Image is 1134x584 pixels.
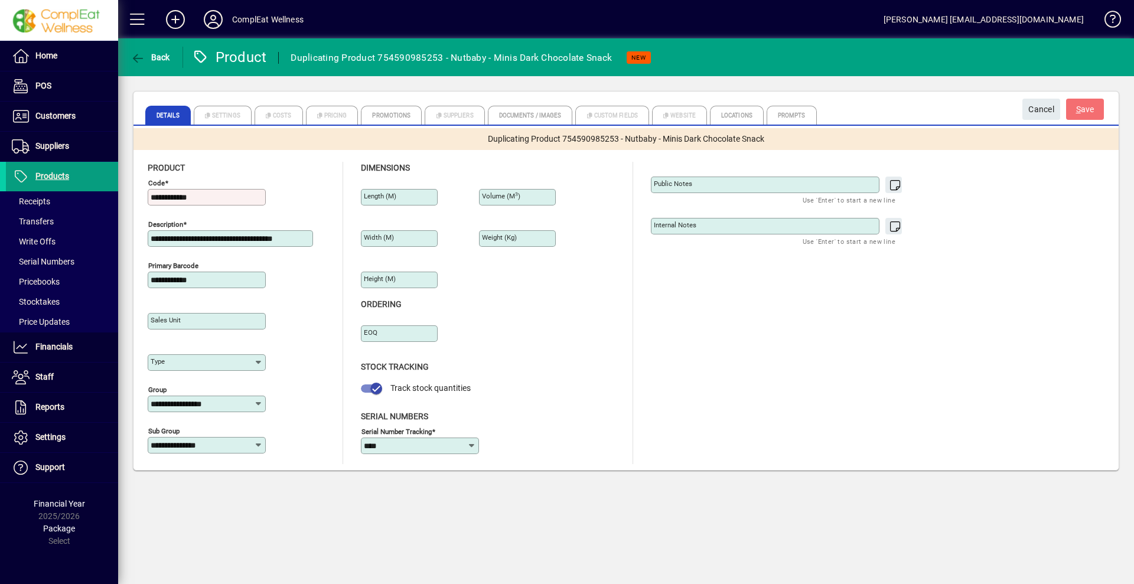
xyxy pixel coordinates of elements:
[148,220,183,229] mat-label: Description
[482,192,520,200] mat-label: Volume (m )
[390,383,471,393] span: Track stock quantities
[361,362,429,371] span: Stock Tracking
[6,363,118,392] a: Staff
[884,10,1084,29] div: [PERSON_NAME] [EMAIL_ADDRESS][DOMAIN_NAME]
[35,372,54,381] span: Staff
[35,402,64,412] span: Reports
[361,412,428,421] span: Serial Numbers
[148,163,185,172] span: Product
[1096,2,1119,41] a: Knowledge Base
[12,297,60,306] span: Stocktakes
[6,252,118,272] a: Serial Numbers
[803,234,895,248] mat-hint: Use 'Enter' to start a new line
[148,386,167,394] mat-label: Group
[364,328,377,337] mat-label: EOQ
[1028,100,1054,119] span: Cancel
[12,317,70,327] span: Price Updates
[131,53,170,62] span: Back
[6,292,118,312] a: Stocktakes
[488,133,764,145] span: Duplicating Product 754590985253 - Nutbaby - Minis Dark Chocolate Snack
[192,48,267,67] div: Product
[654,180,692,188] mat-label: Public Notes
[6,71,118,101] a: POS
[35,171,69,181] span: Products
[6,423,118,452] a: Settings
[364,192,396,200] mat-label: Length (m)
[361,299,402,309] span: Ordering
[803,193,895,207] mat-hint: Use 'Enter' to start a new line
[12,217,54,226] span: Transfers
[631,54,646,61] span: NEW
[128,47,173,68] button: Back
[6,332,118,362] a: Financials
[232,10,304,29] div: ComplEat Wellness
[151,316,181,324] mat-label: Sales unit
[361,163,410,172] span: Dimensions
[12,197,50,206] span: Receipts
[12,237,56,246] span: Write Offs
[6,132,118,161] a: Suppliers
[35,342,73,351] span: Financials
[34,499,85,508] span: Financial Year
[194,9,232,30] button: Profile
[35,81,51,90] span: POS
[148,179,165,187] mat-label: Code
[6,453,118,482] a: Support
[6,393,118,422] a: Reports
[6,272,118,292] a: Pricebooks
[6,312,118,332] a: Price Updates
[515,191,518,197] sup: 3
[364,233,394,242] mat-label: Width (m)
[157,9,194,30] button: Add
[6,211,118,231] a: Transfers
[1076,100,1094,119] span: ave
[6,191,118,211] a: Receipts
[1022,99,1060,120] button: Cancel
[35,51,57,60] span: Home
[43,524,75,533] span: Package
[6,41,118,71] a: Home
[482,233,517,242] mat-label: Weight (Kg)
[654,221,696,229] mat-label: Internal Notes
[6,102,118,131] a: Customers
[35,432,66,442] span: Settings
[361,427,432,435] mat-label: Serial Number tracking
[6,231,118,252] a: Write Offs
[1066,99,1104,120] button: Save
[35,111,76,120] span: Customers
[148,262,198,270] mat-label: Primary barcode
[1076,105,1081,114] span: S
[118,47,183,68] app-page-header-button: Back
[364,275,396,283] mat-label: Height (m)
[12,277,60,286] span: Pricebooks
[148,427,180,435] mat-label: Sub group
[35,141,69,151] span: Suppliers
[151,357,165,366] mat-label: Type
[291,48,612,67] div: Duplicating Product 754590985253 - Nutbaby - Minis Dark Chocolate Snack
[12,257,74,266] span: Serial Numbers
[35,462,65,472] span: Support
